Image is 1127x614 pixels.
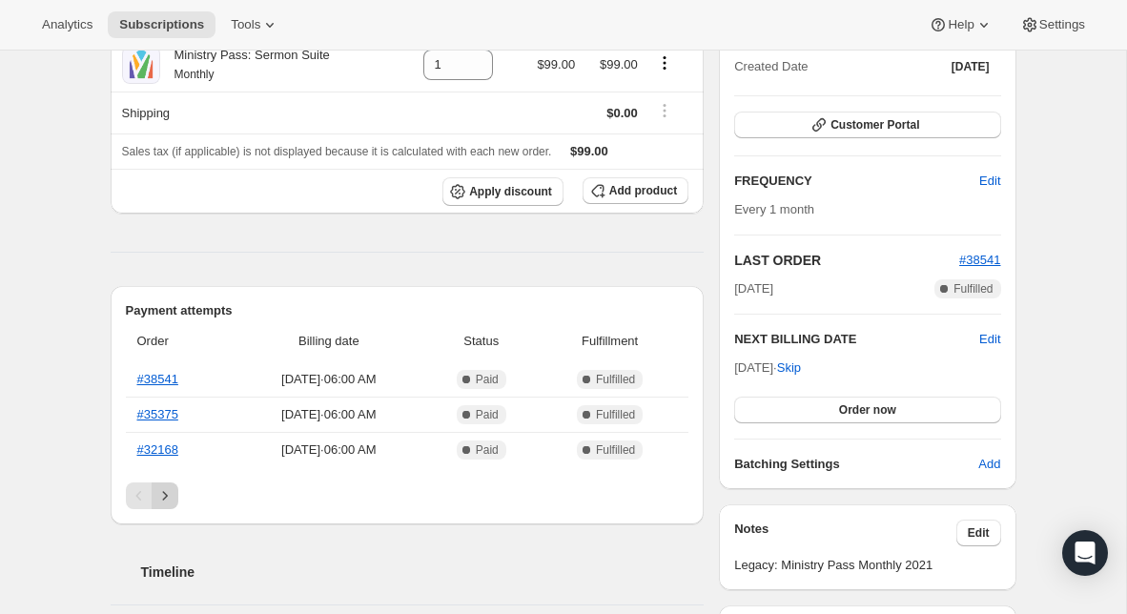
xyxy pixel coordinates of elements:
button: Subscriptions [108,11,215,38]
span: Subscriptions [119,17,204,32]
span: Customer Portal [830,117,919,133]
h2: NEXT BILLING DATE [734,330,979,349]
button: Next [152,482,178,509]
button: Add product [583,177,688,204]
h3: Notes [734,520,956,546]
span: Fulfilled [596,407,635,422]
span: Help [948,17,973,32]
h2: Payment attempts [126,301,689,320]
button: Edit [968,166,1012,196]
button: Analytics [31,11,104,38]
span: [DATE] · [734,360,801,375]
nav: Pagination [126,482,689,509]
span: Add product [609,183,677,198]
span: [DATE] · 06:00 AM [237,405,420,424]
button: Product actions [649,52,680,73]
span: Skip [777,358,801,378]
button: Tools [219,11,291,38]
span: Status [431,332,531,351]
span: Fulfilled [596,372,635,387]
h2: LAST ORDER [734,251,959,270]
button: Settings [1009,11,1096,38]
button: Edit [979,330,1000,349]
small: Monthly [174,68,215,81]
span: $0.00 [606,106,638,120]
h2: FREQUENCY [734,172,979,191]
a: #38541 [137,372,178,386]
span: [DATE] [952,59,990,74]
span: [DATE] · 06:00 AM [237,440,420,460]
h6: Batching Settings [734,455,978,474]
span: [DATE] · 06:00 AM [237,370,420,389]
span: Fulfilled [596,442,635,458]
span: [DATE] [734,279,773,298]
span: Paid [476,407,499,422]
span: Settings [1039,17,1085,32]
a: #32168 [137,442,178,457]
span: $99.00 [570,144,608,158]
button: Add [967,449,1012,480]
span: Apply discount [469,184,552,199]
a: #35375 [137,407,178,421]
span: Fulfillment [543,332,677,351]
span: Tools [231,17,260,32]
span: Billing date [237,332,420,351]
button: Edit [956,520,1001,546]
span: $99.00 [600,57,638,72]
span: Fulfilled [953,281,993,297]
th: Order [126,320,233,362]
span: Edit [979,172,1000,191]
span: Analytics [42,17,92,32]
span: Sales tax (if applicable) is not displayed because it is calculated with each new order. [122,145,552,158]
span: Paid [476,372,499,387]
button: Shipping actions [649,100,680,121]
span: Created Date [734,57,808,76]
h2: Timeline [141,563,705,582]
div: Open Intercom Messenger [1062,530,1108,576]
button: Help [917,11,1004,38]
span: Add [978,455,1000,474]
div: Ministry Pass: Sermon Suite [160,46,330,84]
button: #38541 [959,251,1000,270]
span: $99.00 [537,57,575,72]
a: #38541 [959,253,1000,267]
button: Apply discount [442,177,563,206]
button: Order now [734,397,1000,423]
span: Legacy: Ministry Pass Monthly 2021 [734,556,1000,575]
button: Customer Portal [734,112,1000,138]
button: [DATE] [940,53,1001,80]
button: Skip [766,353,812,383]
span: Order now [839,402,896,418]
span: Every 1 month [734,202,814,216]
span: Paid [476,442,499,458]
span: Edit [968,525,990,541]
th: Shipping [111,92,396,133]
